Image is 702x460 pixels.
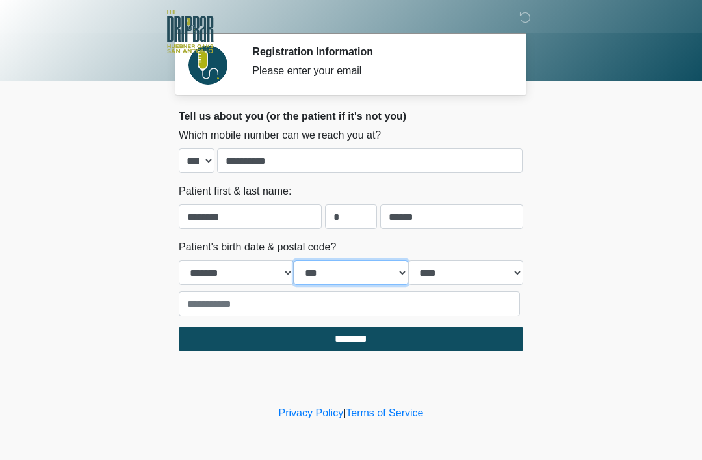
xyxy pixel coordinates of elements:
img: The DRIPBaR - The Strand at Huebner Oaks Logo [166,10,214,53]
div: Please enter your email [252,63,504,79]
img: Agent Avatar [188,46,227,85]
a: Privacy Policy [279,407,344,418]
h2: Tell us about you (or the patient if it's not you) [179,110,523,122]
label: Patient first & last name: [179,183,291,199]
a: Terms of Service [346,407,423,418]
label: Which mobile number can we reach you at? [179,128,381,143]
a: | [343,407,346,418]
label: Patient's birth date & postal code? [179,239,336,255]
